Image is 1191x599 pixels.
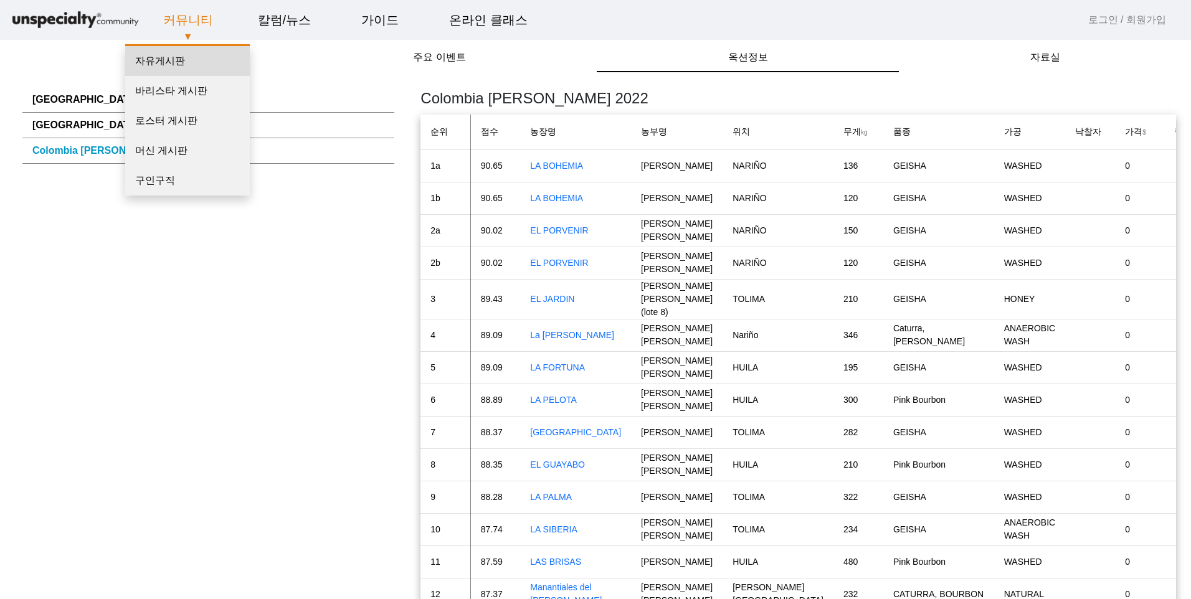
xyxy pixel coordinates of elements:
[1030,52,1060,62] span: 자료실
[631,115,723,149] th: 농부명
[994,448,1065,481] td: WASHED
[420,279,470,319] td: 3
[530,362,585,372] a: LA FORTUNA
[248,3,321,37] a: 칼럼/뉴스
[470,279,520,319] td: 89.43
[833,279,883,319] td: 210
[631,149,723,182] td: [PERSON_NAME]
[161,395,239,426] a: 설정
[530,395,576,405] a: LA PELOTA
[1115,481,1165,513] td: 0
[1115,448,1165,481] td: 0
[833,545,883,578] td: 480
[420,149,470,182] td: 1a
[420,545,470,578] td: 11
[420,87,1176,110] h2: Colombia [PERSON_NAME] 2022
[530,294,574,304] a: EL JARDIN
[723,319,833,351] td: Nariño
[883,384,994,416] td: Pink Bourbon
[631,182,723,214] td: [PERSON_NAME]
[470,545,520,578] td: 87.59
[833,513,883,545] td: 234
[153,3,223,37] a: 커뮤니티
[439,3,538,37] a: 온라인 클래스
[420,247,470,279] td: 2b
[723,545,833,578] td: HUILA
[32,120,164,130] a: [GEOGRAPHIC_DATA] 2022
[470,351,520,384] td: 89.09
[420,481,470,513] td: 9
[833,351,883,384] td: 195
[883,182,994,214] td: GEISHA
[723,214,833,247] td: NARIÑO
[420,214,470,247] td: 2a
[1115,513,1165,545] td: 0
[631,351,723,384] td: [PERSON_NAME] [PERSON_NAME]
[39,413,47,423] span: 홈
[723,149,833,182] td: NARIÑO
[420,384,470,416] td: 6
[994,149,1065,182] td: WASHED
[470,319,520,351] td: 89.09
[631,384,723,416] td: [PERSON_NAME] [PERSON_NAME]
[420,513,470,545] td: 10
[470,182,520,214] td: 90.65
[530,557,581,567] a: LAS BRISAS
[631,319,723,351] td: [PERSON_NAME] [PERSON_NAME]
[470,247,520,279] td: 90.02
[883,279,994,319] td: GEISHA
[192,413,207,423] span: 설정
[1115,214,1165,247] td: 0
[125,106,250,136] a: 로스터 게시판
[631,448,723,481] td: [PERSON_NAME] [PERSON_NAME]
[413,52,465,62] span: 주요 이벤트
[1115,319,1165,351] td: 0
[1065,115,1115,149] th: 낙찰자
[10,9,141,31] img: logo
[833,182,883,214] td: 120
[883,448,994,481] td: Pink Bourbon
[1115,182,1165,214] td: 0
[530,492,572,502] a: LA PALMA
[833,416,883,448] td: 282
[351,3,409,37] a: 가이드
[125,136,250,166] a: 머신 게시판
[631,513,723,545] td: [PERSON_NAME] [PERSON_NAME]
[723,115,833,149] th: 위치
[1115,149,1165,182] td: 0
[833,247,883,279] td: 120
[883,115,994,149] th: 품종
[994,481,1065,513] td: WASHED
[530,258,588,268] a: EL PORVENIR
[728,52,768,62] span: 옥션정보
[420,182,470,214] td: 1b
[631,247,723,279] td: [PERSON_NAME] [PERSON_NAME]
[994,416,1065,448] td: WASHED
[420,351,470,384] td: 5
[114,414,129,424] span: 대화
[420,319,470,351] td: 4
[530,225,588,235] a: EL PORVENIR
[994,247,1065,279] td: WASHED
[883,351,994,384] td: GEISHA
[723,481,833,513] td: TOLIMA
[883,481,994,513] td: GEISHA
[833,448,883,481] td: 210
[994,351,1065,384] td: WASHED
[1115,247,1165,279] td: 0
[125,76,250,106] a: 바리스타 게시판
[723,448,833,481] td: HUILA
[1115,416,1165,448] td: 0
[125,46,250,76] a: 자유게시판
[1115,351,1165,384] td: 0
[420,448,470,481] td: 8
[32,145,189,156] a: Colombia [PERSON_NAME] 2022
[833,214,883,247] td: 150
[883,513,994,545] td: GEISHA
[470,416,520,448] td: 88.37
[530,460,585,469] a: EL GUAYABO
[994,182,1065,214] td: WASHED
[125,166,250,196] a: 구인구직
[420,115,470,149] th: 순위
[420,416,470,448] td: 7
